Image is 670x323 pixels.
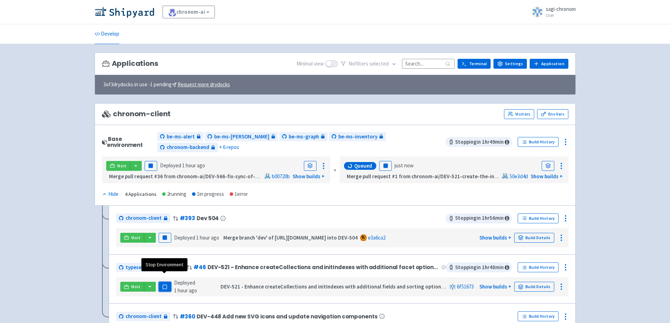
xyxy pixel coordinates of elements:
[180,215,196,222] a: #393
[197,215,219,221] span: Dev 504
[458,59,491,69] a: Terminal
[103,81,230,89] span: 3 of 3 drydocks in use - 1 pending
[518,262,559,272] a: Build History
[457,283,474,290] a: 6f51673
[174,234,219,241] span: Deployed
[349,60,389,68] span: No filter s
[504,109,534,119] a: Visitors
[131,284,140,290] span: Visit
[125,190,157,198] div: 4 Applications
[193,263,206,271] a: #46
[479,234,511,241] a: Show builds +
[116,263,184,272] a: typesense-mongodb-sync
[102,60,158,68] h3: Applications
[272,173,290,180] a: b00720b
[546,13,576,18] small: User
[223,234,358,241] strong: Merge branch 'dev' of [URL][DOMAIN_NAME] into DEV-504
[531,173,563,180] a: Show builds +
[192,190,224,198] div: 1 in progress
[106,161,130,171] a: Visit
[126,263,176,272] span: typesense-mongodb-sync
[518,137,559,147] a: Build History
[196,234,219,241] time: 1 hour ago
[160,162,205,169] span: Deployed
[180,313,196,320] a: #360
[145,161,157,171] button: Pause
[205,132,278,142] a: be-ms-[PERSON_NAME]
[174,287,197,294] time: 1 hour ago
[528,6,576,18] a: sagi-chronom User
[167,133,195,141] span: be-ms-alert
[197,313,377,319] span: DEV-448 Add new SVG icons and update navigation components
[208,264,440,270] span: DEV-521 - Enhance createCollections and initIndexes with additional facet options and improve err...
[116,213,170,223] a: chronom-client
[159,233,171,243] button: Pause
[493,59,527,69] a: Settings
[514,233,554,243] a: Build Details
[479,283,511,290] a: Show builds +
[395,162,414,169] time: just now
[120,282,144,292] a: Visit
[446,213,512,223] span: Stopping in 1 hr 56 min
[537,109,568,119] a: Env Vars
[126,214,162,222] span: chronom-client
[354,162,372,169] span: Queued
[102,190,119,198] button: Hide
[518,213,559,223] a: Build History
[296,60,324,68] span: Minimal view
[289,133,319,141] span: be-ms-graph
[329,132,386,142] a: be-ms-inventory
[95,24,119,44] a: Develop
[117,163,126,169] span: Visit
[546,6,576,12] span: sagi-chronom
[162,190,186,198] div: 2 running
[338,133,377,141] span: be-ms-inventory
[174,279,197,294] span: Deployed
[230,190,248,198] div: 1 error
[402,59,455,68] input: Search...
[157,143,218,152] a: chronom-backend
[514,282,554,292] a: Build Details
[446,137,512,147] span: Stopping in 1 hr 49 min
[102,136,155,148] div: Base environment
[95,6,154,18] img: Shipyard logo
[369,60,389,67] span: selected
[102,110,171,118] span: chronom-client
[530,59,568,69] a: Application
[518,311,559,321] a: Build History
[162,6,215,18] a: chronom-ai
[347,173,534,180] strong: Merge pull request #1 from chronom-ai/DEV-521-create-the-inventory-backend
[131,235,140,241] span: Visit
[109,173,347,180] strong: Merge pull request #36 from chronom-ai/DEV-566-fix-sync-of-policy-results-when-triggering-a-singl
[368,234,385,241] a: e3a6ca2
[293,173,325,180] a: Show builds +
[182,162,205,169] time: 1 hour ago
[116,312,170,321] a: chronom-client
[157,132,203,142] a: be-ms-alert
[379,161,392,171] button: Pause
[221,283,457,290] strong: DEV-521 - Enhance createCollections and initIndexes with additional fields and sorting options - WIP
[159,282,171,292] button: Pause
[219,143,239,151] span: + 6 repos
[126,312,162,321] span: chronom-client
[446,262,512,272] span: Stopping in 1 hr 48 min
[214,133,269,141] span: be-ms-[PERSON_NAME]
[167,143,209,151] span: chronom-backend
[120,233,144,243] a: Visit
[510,173,528,180] a: 50e3d4d
[279,132,327,142] a: be-ms-graph
[334,156,336,184] div: «
[178,81,230,88] u: Request more drydocks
